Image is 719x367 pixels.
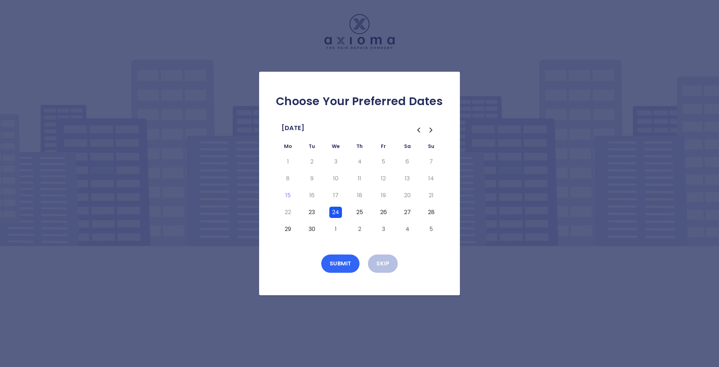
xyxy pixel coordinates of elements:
button: Tuesday, September 23rd, 2025 [305,207,318,218]
button: Friday, September 26th, 2025 [377,207,390,218]
button: Tuesday, September 30th, 2025 [305,224,318,235]
button: Thursday, September 25th, 2025 [353,207,366,218]
th: Friday [371,142,395,153]
th: Sunday [419,142,443,153]
button: Submit [321,255,360,273]
button: Tuesday, September 9th, 2025 [305,173,318,184]
h2: Choose Your Preferred Dates [270,94,449,108]
button: Thursday, September 11th, 2025 [353,173,366,184]
button: Friday, September 12th, 2025 [377,173,390,184]
button: Go to the Previous Month [412,124,425,136]
th: Monday [276,142,300,153]
button: Saturday, September 13th, 2025 [401,173,414,184]
button: Monday, September 22nd, 2025 [282,207,294,218]
button: Tuesday, September 2nd, 2025 [305,156,318,167]
th: Thursday [348,142,371,153]
button: Skip [368,255,398,273]
button: Saturday, September 6th, 2025 [401,156,414,167]
button: Friday, October 3rd, 2025 [377,224,390,235]
img: Logo [324,14,395,49]
button: Monday, September 1st, 2025 [282,156,294,167]
button: Saturday, October 4th, 2025 [401,224,414,235]
button: Wednesday, October 1st, 2025 [329,224,342,235]
button: Saturday, September 20th, 2025 [401,190,414,201]
span: [DATE] [282,122,304,134]
button: Friday, September 19th, 2025 [377,190,390,201]
button: Tuesday, September 16th, 2025 [305,190,318,201]
th: Saturday [395,142,419,153]
button: Sunday, September 21st, 2025 [425,190,437,201]
button: Thursday, September 18th, 2025 [353,190,366,201]
th: Wednesday [324,142,348,153]
th: Tuesday [300,142,324,153]
button: Wednesday, September 24th, 2025, selected [329,207,342,218]
button: Friday, September 5th, 2025 [377,156,390,167]
button: Go to the Next Month [425,124,437,136]
table: September 2025 [276,142,443,238]
button: Monday, September 29th, 2025 [282,224,294,235]
button: Thursday, October 2nd, 2025 [353,224,366,235]
button: Sunday, September 7th, 2025 [425,156,437,167]
button: Sunday, September 14th, 2025 [425,173,437,184]
button: Saturday, September 27th, 2025 [401,207,414,218]
button: Monday, September 8th, 2025 [282,173,294,184]
button: Wednesday, September 10th, 2025 [329,173,342,184]
button: Today, Monday, September 15th, 2025 [282,190,294,201]
button: Sunday, October 5th, 2025 [425,224,437,235]
button: Thursday, September 4th, 2025 [353,156,366,167]
button: Sunday, September 28th, 2025 [425,207,437,218]
button: Wednesday, September 3rd, 2025 [329,156,342,167]
button: Wednesday, September 17th, 2025 [329,190,342,201]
